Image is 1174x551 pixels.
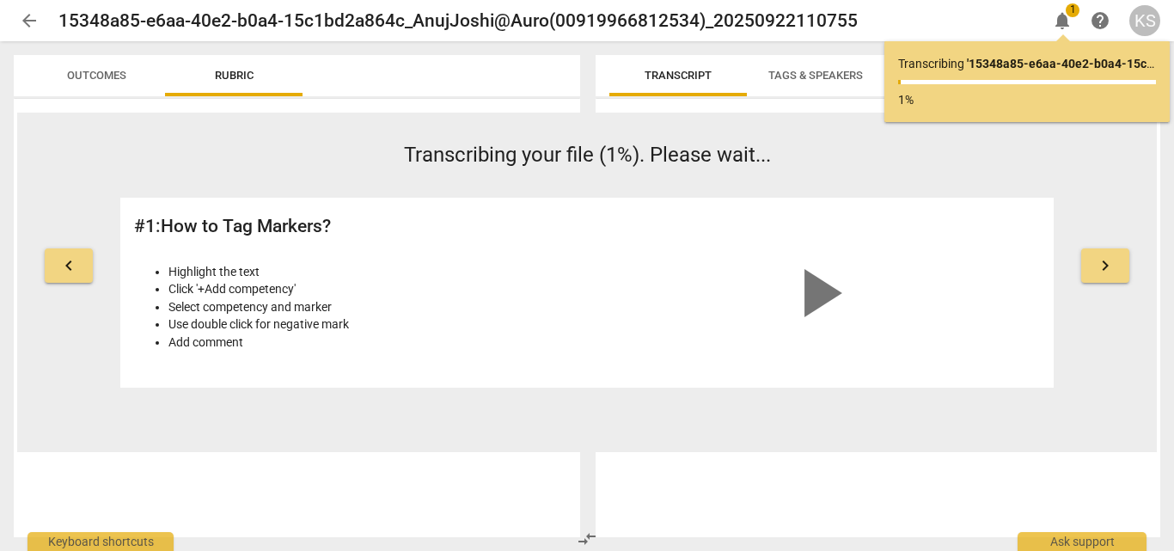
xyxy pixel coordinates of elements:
li: Add comment [168,334,578,352]
h2: # 1 : How to Tag Markers? [134,216,578,237]
span: Transcribing your file (1%). Please wait... [404,143,771,167]
li: Use double click for negative mark [168,315,578,334]
span: arrow_back [19,10,40,31]
h2: 15348a85-e6aa-40e2-b0a4-15c1bd2a864c_AnujJoshi@Auro(00919966812534)_20250922110755 [58,10,858,32]
span: keyboard_arrow_right [1095,255,1116,276]
li: Select competency and marker [168,298,578,316]
span: compare_arrows [577,529,597,549]
span: help [1090,10,1110,31]
div: Keyboard shortcuts [28,532,174,551]
span: notifications [1052,10,1073,31]
li: Click '+Add competency' [168,280,578,298]
span: play_arrow [777,252,859,334]
div: Ask support [1018,532,1146,551]
span: Transcript [645,69,712,82]
p: Transcribing ... [898,55,1156,73]
span: keyboard_arrow_left [58,255,79,276]
a: Help [1085,5,1116,36]
span: Outcomes [67,69,126,82]
button: KS [1129,5,1160,36]
span: 1 [1066,3,1079,17]
li: Highlight the text [168,263,578,281]
span: Rubric [215,69,254,82]
span: Tags & Speakers [768,69,863,82]
p: 1% [898,91,1156,109]
button: Notifications [1047,5,1078,36]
